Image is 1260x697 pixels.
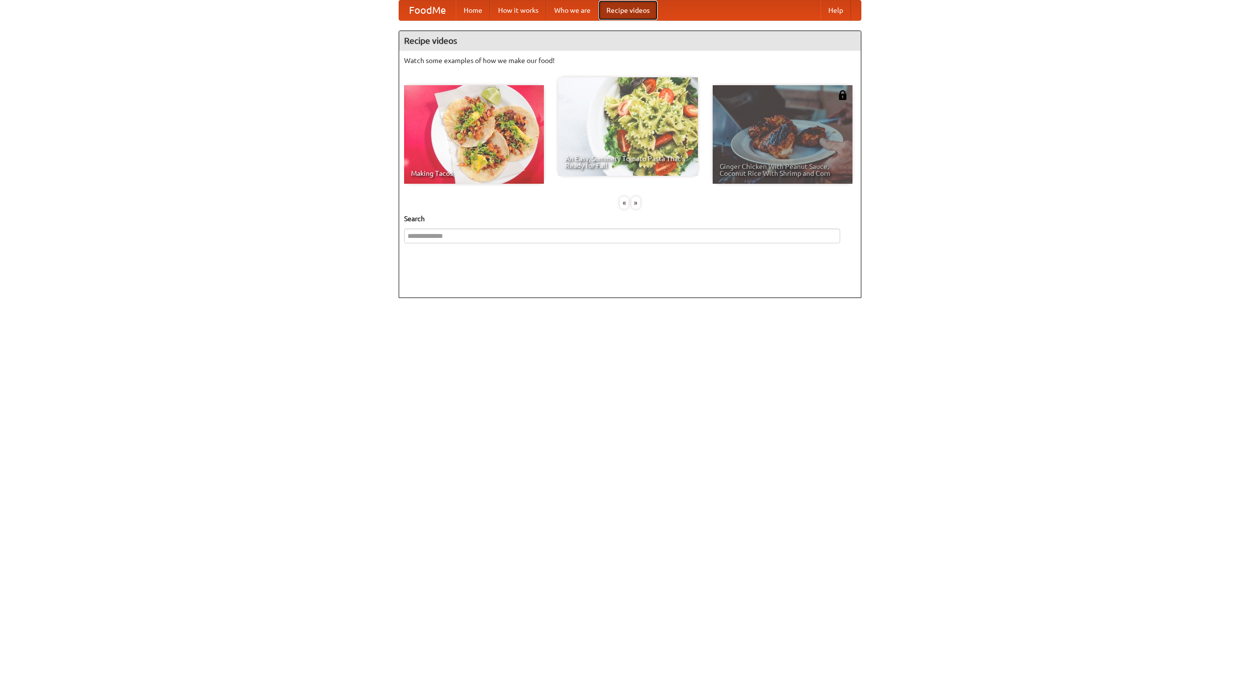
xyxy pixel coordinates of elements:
span: Making Tacos [411,170,537,177]
img: 483408.png [838,90,848,100]
h5: Search [404,214,856,224]
a: Help [820,0,851,20]
span: An Easy, Summery Tomato Pasta That's Ready for Fall [565,155,691,169]
div: » [631,197,640,209]
a: An Easy, Summery Tomato Pasta That's Ready for Fall [558,77,698,176]
a: Who we are [546,0,598,20]
a: Recipe videos [598,0,658,20]
a: Home [456,0,490,20]
a: FoodMe [399,0,456,20]
a: Making Tacos [404,85,544,184]
a: How it works [490,0,546,20]
div: « [620,197,629,209]
h4: Recipe videos [399,31,861,51]
p: Watch some examples of how we make our food! [404,56,856,66]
